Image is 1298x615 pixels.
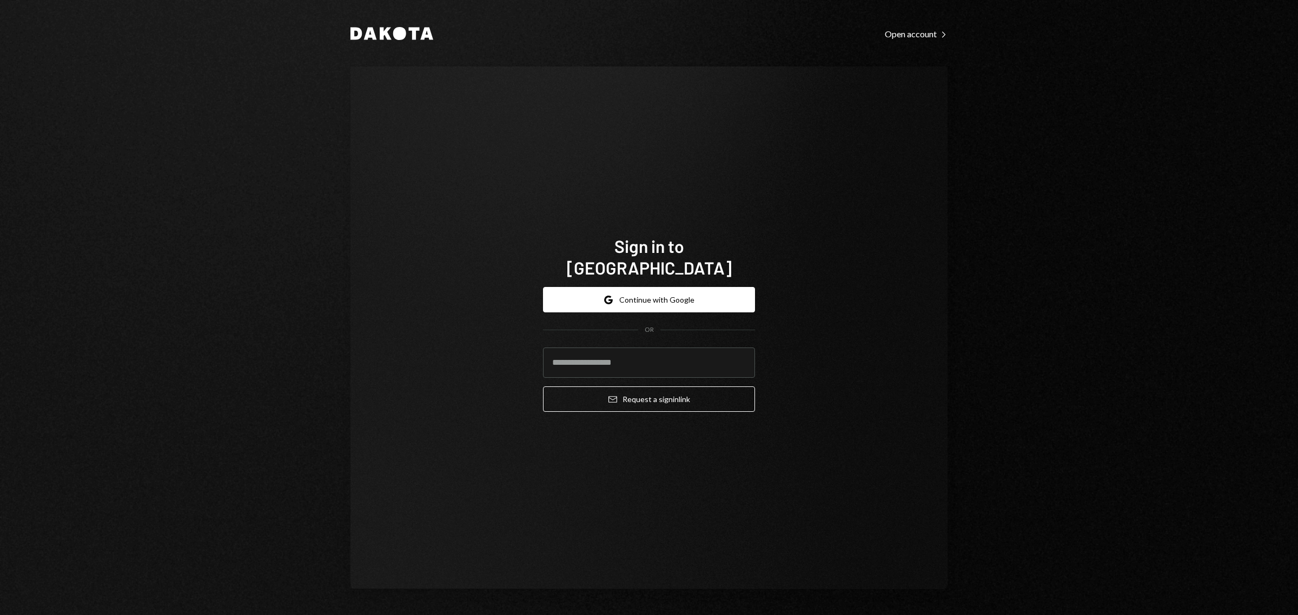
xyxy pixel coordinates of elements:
div: Open account [885,29,948,39]
button: Continue with Google [543,287,755,312]
div: OR [645,325,654,335]
button: Request a signinlink [543,386,755,412]
h1: Sign in to [GEOGRAPHIC_DATA] [543,235,755,278]
a: Open account [885,28,948,39]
